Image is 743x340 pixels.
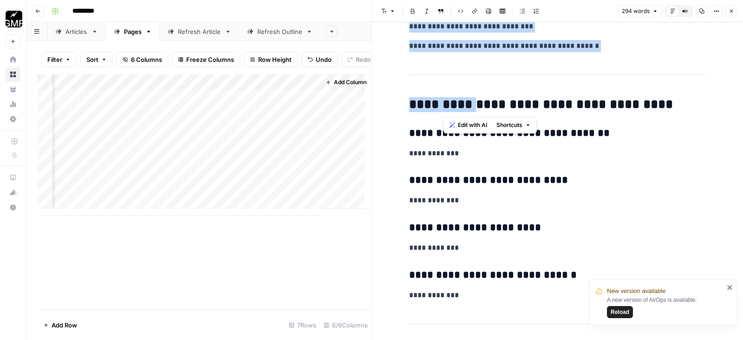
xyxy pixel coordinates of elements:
img: Growth Marketing Pro Logo [6,11,22,27]
div: What's new? [6,186,20,200]
button: What's new? [6,185,20,200]
a: Settings [6,112,20,127]
button: Shortcuts [493,119,534,131]
button: Filter [41,52,77,67]
button: Row Height [244,52,298,67]
button: 294 words [618,5,662,17]
button: Edit with AI [446,119,491,131]
button: Workspace: Growth Marketing Pro [6,7,20,31]
span: Undo [316,55,332,64]
button: Add Row [38,318,83,333]
button: Undo [301,52,338,67]
button: Sort [80,52,113,67]
button: Add Column [322,76,370,88]
div: Pages [124,27,142,36]
span: Filter [47,55,62,64]
a: Browse [6,67,20,82]
span: Freeze Columns [186,55,234,64]
span: Redo [356,55,371,64]
a: Articles [47,22,106,41]
span: 294 words [622,7,650,15]
button: Redo [341,52,377,67]
div: A new version of AirOps is available. [607,296,724,318]
a: Usage [6,97,20,112]
button: Help + Support [6,200,20,215]
a: Pages [106,22,160,41]
span: Reload [611,308,629,316]
span: Shortcuts [496,121,522,129]
div: Refresh Outline [257,27,302,36]
a: Your Data [6,82,20,97]
span: Add Row [52,320,77,330]
span: Row Height [258,55,292,64]
div: 7 Rows [285,318,320,333]
div: 6/6 Columns [320,318,371,333]
span: Edit with AI [458,121,487,129]
div: Refresh Article [178,27,221,36]
button: 6 Columns [117,52,168,67]
button: Freeze Columns [172,52,240,67]
button: close [727,284,733,291]
div: Articles [65,27,88,36]
a: Refresh Outline [239,22,320,41]
a: Refresh Article [160,22,239,41]
a: Home [6,52,20,67]
span: Sort [86,55,98,64]
span: 6 Columns [131,55,162,64]
span: Add Column [334,78,366,87]
a: AirOps Academy [6,170,20,185]
span: New version available [607,287,665,296]
button: Reload [607,306,633,318]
